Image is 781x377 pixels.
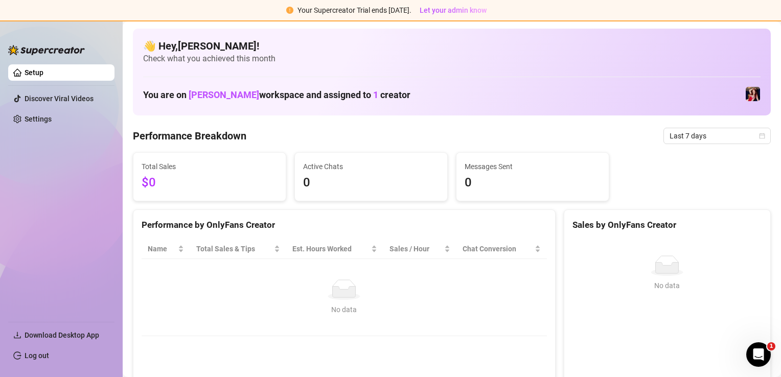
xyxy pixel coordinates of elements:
[759,133,765,139] span: calendar
[297,6,411,14] span: Your Supercreator Trial ends [DATE].
[133,129,246,143] h4: Performance Breakdown
[292,243,369,254] div: Est. Hours Worked
[767,342,775,350] span: 1
[303,161,439,172] span: Active Chats
[190,239,286,259] th: Total Sales & Tips
[189,89,259,100] span: [PERSON_NAME]
[746,342,771,367] iframe: Intercom live chat
[196,243,272,254] span: Total Sales & Tips
[13,331,21,339] span: download
[142,173,278,193] span: $0
[303,173,439,193] span: 0
[148,243,176,254] span: Name
[746,87,760,101] img: TS (@ohitsemmarose)
[143,53,761,64] span: Check what you achieved this month
[463,243,532,254] span: Chat Conversion
[456,239,546,259] th: Chat Conversion
[373,89,378,100] span: 1
[286,7,293,14] span: exclamation-circle
[416,4,491,16] button: Let your admin know
[383,239,456,259] th: Sales / Hour
[152,304,537,315] div: No data
[142,161,278,172] span: Total Sales
[577,280,758,291] div: No data
[465,161,601,172] span: Messages Sent
[572,218,762,232] div: Sales by OnlyFans Creator
[25,68,43,77] a: Setup
[142,239,190,259] th: Name
[25,115,52,123] a: Settings
[389,243,442,254] span: Sales / Hour
[465,173,601,193] span: 0
[8,45,85,55] img: logo-BBDzfeDw.svg
[142,218,547,232] div: Performance by OnlyFans Creator
[25,331,99,339] span: Download Desktop App
[25,95,94,103] a: Discover Viral Videos
[420,6,487,14] span: Let your admin know
[25,351,49,360] a: Log out
[670,128,765,144] span: Last 7 days
[143,39,761,53] h4: 👋 Hey, [PERSON_NAME] !
[143,89,410,101] h1: You are on workspace and assigned to creator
